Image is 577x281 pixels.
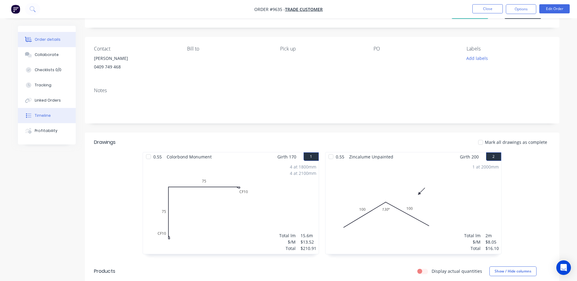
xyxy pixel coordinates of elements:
[94,88,550,93] div: Notes
[35,37,61,42] div: Order details
[325,161,501,254] div: 0100100130º1 at 2000mmTotal lm$/MTotal2m$8.05$16.10
[485,245,499,252] div: $16.10
[539,4,570,13] button: Edit Order
[18,47,76,62] button: Collaborate
[18,93,76,108] button: Linked Orders
[347,152,396,161] span: Zincalume Unpainted
[35,98,61,103] div: Linked Orders
[489,266,537,276] button: Show / Hide columns
[467,46,550,52] div: Labels
[374,46,457,52] div: PO
[485,139,547,145] span: Mark all drawings as complete
[94,139,116,146] div: Drawings
[35,67,61,73] div: Checklists 0/0
[151,152,164,161] span: 0.55
[464,245,481,252] div: Total
[290,164,316,170] div: 4 at 1800mm
[164,152,214,161] span: Colorbond Monument
[290,170,316,176] div: 4 at 2100mm
[472,164,499,170] div: 1 at 2000mm
[485,232,499,239] div: 2m
[94,63,177,71] div: 0409 749 468
[506,4,536,14] button: Options
[333,152,347,161] span: 0.55
[254,6,285,12] span: Order #9635 -
[35,52,59,57] div: Collaborate
[279,239,296,245] div: $/M
[556,260,571,275] div: Open Intercom Messenger
[301,245,316,252] div: $210.91
[486,152,501,161] button: 2
[35,113,51,118] div: Timeline
[472,4,503,13] button: Close
[285,6,323,12] a: Trade Customer
[18,78,76,93] button: Tracking
[18,62,76,78] button: Checklists 0/0
[277,152,296,161] span: Girth 170
[464,239,481,245] div: $/M
[143,161,319,254] div: 0CF1075CF10754 at 1800mm4 at 2100mmTotal lm$/MTotal15.6m$13.52$210.91
[18,32,76,47] button: Order details
[301,239,316,245] div: $13.52
[35,82,51,88] div: Tracking
[460,152,479,161] span: Girth 200
[94,46,177,52] div: Contact
[301,232,316,239] div: 15.6m
[464,232,481,239] div: Total lm
[279,232,296,239] div: Total lm
[94,268,115,275] div: Products
[11,5,20,14] img: Factory
[35,128,57,134] div: Profitability
[280,46,363,52] div: Pick up
[18,123,76,138] button: Profitability
[463,54,491,62] button: Add labels
[18,108,76,123] button: Timeline
[187,46,270,52] div: Bill to
[304,152,319,161] button: 1
[94,54,177,74] div: [PERSON_NAME]0409 749 468
[94,54,177,63] div: [PERSON_NAME]
[279,245,296,252] div: Total
[485,239,499,245] div: $8.05
[432,268,482,274] label: Display actual quantities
